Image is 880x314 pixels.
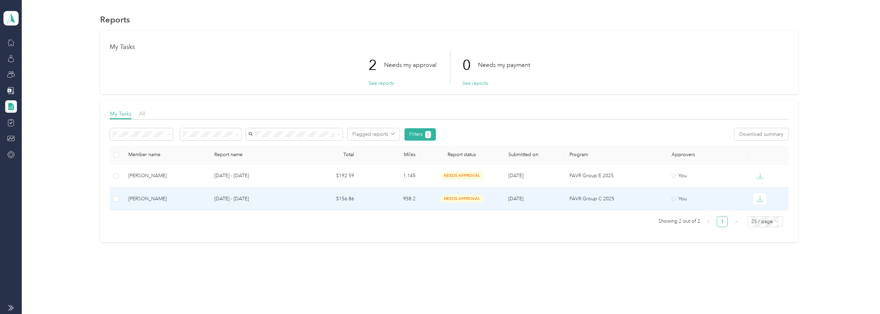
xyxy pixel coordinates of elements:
[747,216,783,227] div: Page Size
[404,128,436,141] button: Filters1
[569,195,661,203] p: FAVR Group C 2025
[369,80,394,87] button: See reports
[128,152,203,158] div: Member name
[369,51,384,80] p: 2
[128,172,203,180] div: [PERSON_NAME]
[564,164,666,188] td: FAVR Group E 2025
[478,61,530,69] p: Needs my payment
[462,80,488,87] button: See reports
[751,216,779,227] span: 25 / page
[672,172,742,180] div: You
[440,195,483,203] span: needs approval
[128,195,203,203] div: [PERSON_NAME]
[304,152,354,158] div: Total
[427,152,497,158] span: Report status
[214,172,293,180] p: [DATE] - [DATE]
[110,110,131,117] span: My Tasks
[841,275,880,314] iframe: Everlance-gr Chat Button Frame
[717,216,728,227] li: 1
[110,43,789,51] h1: My Tasks
[209,145,299,164] th: Report name
[672,195,742,203] div: You
[299,164,360,188] td: $192.59
[508,196,524,202] span: [DATE]
[569,172,661,180] p: FAVR Group E 2025
[440,172,483,180] span: needs approval
[703,216,714,227] li: Previous Page
[139,110,145,117] span: All
[658,216,700,226] span: Showing 2 out of 2
[731,216,742,227] button: right
[564,188,666,211] td: FAVR Group C 2025
[425,131,431,138] button: 1
[503,145,564,164] th: Submitted on
[734,220,738,224] span: right
[508,173,524,179] span: [DATE]
[717,216,727,227] a: 1
[731,216,742,227] li: Next Page
[427,132,429,138] span: 1
[360,164,421,188] td: 1,145
[299,188,360,211] td: $156.86
[564,145,666,164] th: Program
[214,195,293,203] p: [DATE] - [DATE]
[360,188,421,211] td: 958.2
[384,61,437,69] p: Needs my approval
[706,220,711,224] span: left
[666,145,748,164] th: Approvers
[365,152,415,158] div: Miles
[100,16,130,23] h1: Reports
[348,128,400,140] button: Flagged reports
[734,128,788,140] button: Download summary
[123,145,209,164] th: Member name
[703,216,714,227] button: left
[462,51,478,80] p: 0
